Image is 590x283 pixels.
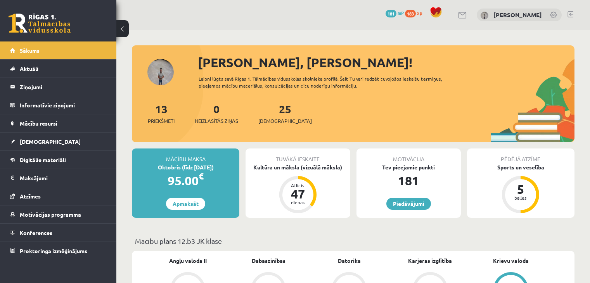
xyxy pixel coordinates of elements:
span: 181 [386,10,396,17]
a: Sākums [10,41,107,59]
span: € [199,171,204,182]
span: Aktuāli [20,65,38,72]
legend: Informatīvie ziņojumi [20,96,107,114]
a: Piedāvājumi [386,198,431,210]
span: xp [417,10,422,16]
a: Maksājumi [10,169,107,187]
a: Angļu valoda II [169,257,207,265]
div: Laipni lūgts savā Rīgas 1. Tālmācības vidusskolas skolnieka profilā. Šeit Tu vari redzēt tuvojošo... [199,75,464,89]
a: [DEMOGRAPHIC_DATA] [10,133,107,150]
a: Dabaszinības [252,257,285,265]
a: Digitālie materiāli [10,151,107,169]
div: Mācību maksa [132,148,239,163]
div: 5 [509,183,532,195]
a: [PERSON_NAME] [493,11,542,19]
a: 25[DEMOGRAPHIC_DATA] [258,102,312,125]
span: Digitālie materiāli [20,156,66,163]
div: balles [509,195,532,200]
span: Mācību resursi [20,120,57,127]
a: Apmaksāt [166,198,205,210]
p: Mācību plāns 12.b3 JK klase [135,236,571,246]
span: Sākums [20,47,40,54]
a: Proktoringa izmēģinājums [10,242,107,260]
a: Atzīmes [10,187,107,205]
div: Kultūra un māksla (vizuālā māksla) [246,163,350,171]
a: Karjeras izglītība [408,257,452,265]
div: 95.00 [132,171,239,190]
span: Motivācijas programma [20,211,81,218]
div: Motivācija [356,148,461,163]
span: Proktoringa izmēģinājums [20,247,87,254]
span: [DEMOGRAPHIC_DATA] [20,138,81,145]
span: Atzīmes [20,193,41,200]
div: Tuvākā ieskaite [246,148,350,163]
div: Tev pieejamie punkti [356,163,461,171]
span: Priekšmeti [148,117,175,125]
legend: Ziņojumi [20,78,107,96]
a: 13Priekšmeti [148,102,175,125]
div: Pēdējā atzīme [467,148,574,163]
a: 181 mP [386,10,404,16]
span: mP [398,10,404,16]
a: Aktuāli [10,60,107,78]
a: Kultūra un māksla (vizuālā māksla) Atlicis 47 dienas [246,163,350,214]
a: Ziņojumi [10,78,107,96]
legend: Maksājumi [20,169,107,187]
a: 0Neizlasītās ziņas [195,102,238,125]
div: Atlicis [286,183,310,188]
span: Konferences [20,229,52,236]
span: 183 [405,10,416,17]
div: [PERSON_NAME], [PERSON_NAME]! [198,53,574,72]
a: Rīgas 1. Tālmācības vidusskola [9,14,71,33]
a: Mācību resursi [10,114,107,132]
div: dienas [286,200,310,205]
a: Krievu valoda [493,257,529,265]
div: Oktobris (līdz [DATE]) [132,163,239,171]
span: Neizlasītās ziņas [195,117,238,125]
a: 183 xp [405,10,426,16]
div: Sports un veselība [467,163,574,171]
img: Alens Ulpis [481,12,488,19]
div: 47 [286,188,310,200]
a: Informatīvie ziņojumi [10,96,107,114]
a: Datorika [338,257,361,265]
a: Motivācijas programma [10,205,107,223]
span: [DEMOGRAPHIC_DATA] [258,117,312,125]
div: 181 [356,171,461,190]
a: Konferences [10,224,107,242]
a: Sports un veselība 5 balles [467,163,574,214]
